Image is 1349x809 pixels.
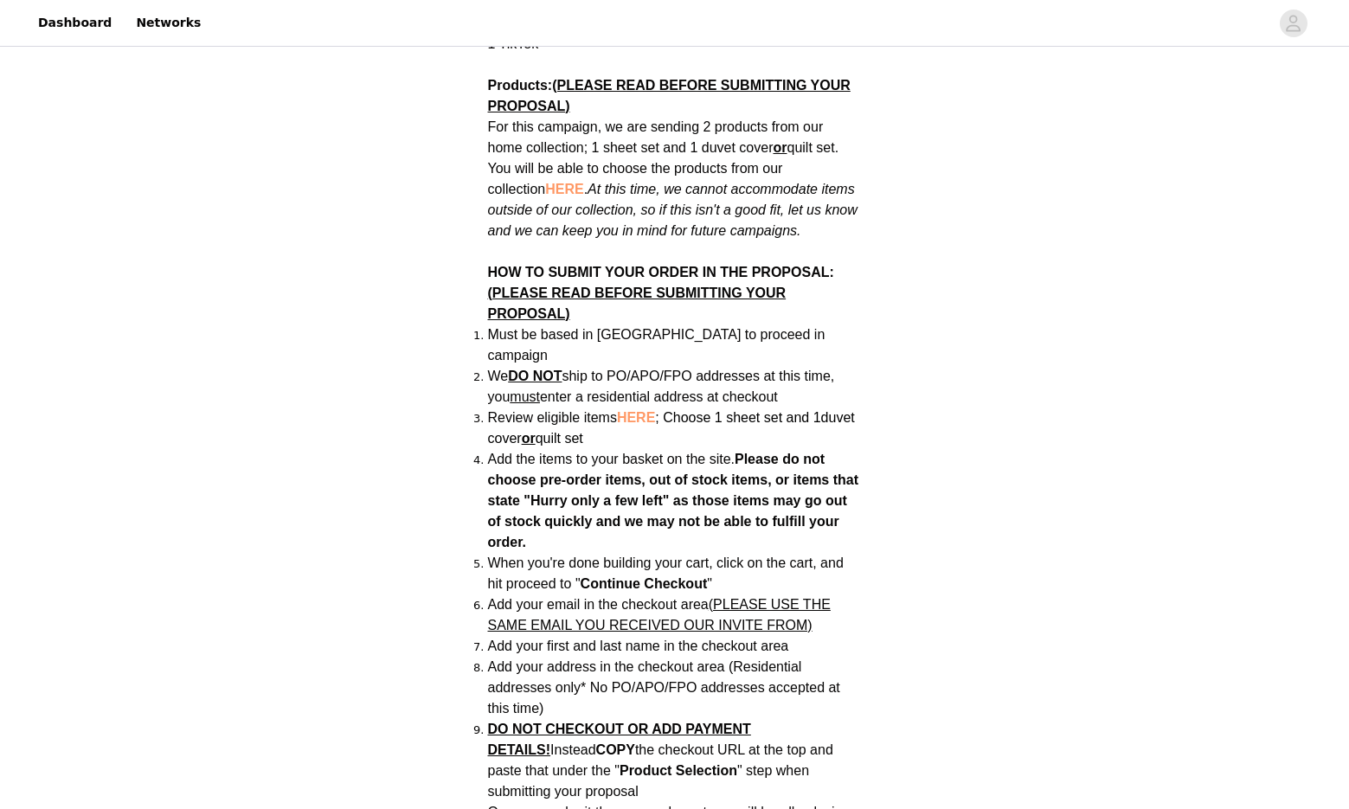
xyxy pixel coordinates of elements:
[488,182,858,238] em: At this time, we cannot accommodate items outside of our collection, so if this isn't a good fit,...
[488,555,844,591] span: When you're done building your cart, click on the cart, and hit proceed to " "
[488,327,825,363] span: Must be based in [GEOGRAPHIC_DATA] to proceed in campaign
[488,722,751,757] span: DO NOT CHECKOUT OR ADD PAYMENT DETAILS!
[488,452,736,466] span: Add the items to your basket on the site.
[488,722,833,799] span: Instead the checkout URL at the top and paste that under the " " step when submitting your proposal
[545,182,583,196] a: HERE
[488,119,858,238] span: For this campaign, we are sending 2 products from our home collection; 1 sheet set and 1 duvet co...
[773,140,787,155] strong: or
[488,286,787,321] span: (PLEASE READ BEFORE SUBMITTING YOUR PROPOSAL)
[581,576,708,591] strong: Continue Checkout
[617,410,655,425] a: HERE
[488,597,831,632] span: Add your email in the checkout area
[488,410,855,446] span: Review eligible items
[28,3,122,42] a: Dashboard
[488,265,834,321] strong: HOW TO SUBMIT YOUR ORDER IN THE PROPOSAL:
[488,36,539,51] span: 1 TikTok
[522,431,536,446] strong: or
[510,389,540,404] span: must
[488,369,835,404] span: We ship to PO/APO/FPO addresses at this time, you enter a residential address at checkout
[620,763,737,778] strong: Product Selection
[488,659,840,716] span: Add your address in the checkout area (Residential addresses only* No PO/APO/FPO addresses accept...
[488,639,789,653] span: Add your first and last name in the checkout area
[488,597,831,632] span: (PLEASE USE THE SAME EMAIL YOU RECEIVED OUR INVITE FROM)
[488,410,855,446] span: ; Choose 1 sheet set and 1
[508,369,562,383] strong: DO NOT
[488,78,851,113] strong: Products:
[488,78,851,113] span: (PLEASE READ BEFORE SUBMITTING YOUR PROPOSAL)
[488,410,855,446] span: duvet cover quilt set
[125,3,211,42] a: Networks
[1285,10,1301,37] div: avatar
[488,452,859,549] strong: Please do not choose pre-order items, out of stock items, or items that state "Hurry only a few l...
[596,742,635,757] strong: COPY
